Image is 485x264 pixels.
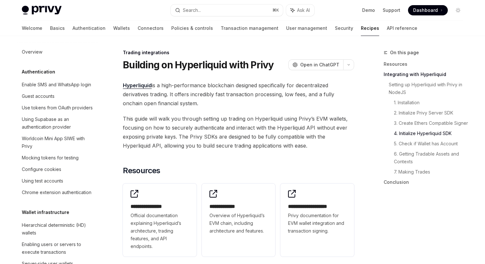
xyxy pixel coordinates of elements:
a: Recipes [361,21,379,36]
a: Resources [384,59,468,69]
a: 3. Create Ethers Compatible Signer [394,118,468,128]
span: Overview of Hyperliquid’s EVM chain, including architecture and features. [209,212,268,235]
span: On this page [390,49,419,56]
a: 7. Making Trades [394,167,468,177]
a: Welcome [22,21,42,36]
div: Using Supabase as an authentication provider [22,115,95,131]
span: Ask AI [297,7,310,13]
a: Using test accounts [17,175,99,187]
a: Chrome extension authentication [17,187,99,198]
span: ⌘ K [272,8,279,13]
div: Overview [22,48,42,56]
a: Dashboard [408,5,448,15]
a: Configure cookies [17,164,99,175]
a: Security [335,21,353,36]
a: Demo [362,7,375,13]
div: Configure cookies [22,166,61,173]
button: Toggle dark mode [453,5,463,15]
div: Search... [183,6,201,14]
h1: Building on Hyperliquid with Privy [123,59,274,71]
div: Enabling users or servers to execute transactions [22,241,95,256]
img: light logo [22,6,62,15]
span: Dashboard [413,7,438,13]
div: Using test accounts [22,177,63,185]
h5: Wallet infrastructure [22,209,69,216]
span: is a high-performance blockchain designed specifically for decentralized derivatives trading. It ... [123,81,354,108]
a: 1. Installation [394,98,468,108]
a: 2. Initialize Privy Server SDK [394,108,468,118]
div: Use tokens from OAuth providers [22,104,93,112]
a: 5. Check if Wallet has Account [394,139,468,149]
a: Enabling users or servers to execute transactions [17,239,99,258]
a: Hyperliquid [123,82,152,89]
a: 4. Initialize Hyperliquid SDK [394,128,468,139]
div: Hierarchical deterministic (HD) wallets [22,221,95,237]
a: Transaction management [221,21,278,36]
span: Privy documentation for EVM wallet integration and transaction signing. [288,212,346,235]
span: Official documentation explaining Hyperliquid’s architecture, trading features, and API endpoints. [131,212,189,250]
a: User management [286,21,327,36]
span: This guide will walk you through setting up trading on Hyperliquid using Privy’s EVM wallets, foc... [123,114,354,150]
div: Chrome extension authentication [22,189,91,196]
h5: Authentication [22,68,55,76]
a: Policies & controls [171,21,213,36]
span: Resources [123,166,160,176]
a: Hierarchical deterministic (HD) wallets [17,219,99,239]
div: Mocking tokens for testing [22,154,79,162]
div: Worldcoin Mini App SIWE with Privy [22,135,95,150]
a: Guest accounts [17,90,99,102]
a: **** **** **** *Official documentation explaining Hyperliquid’s architecture, trading features, a... [123,183,197,257]
button: Ask AI [286,4,314,16]
a: Use tokens from OAuth providers [17,102,99,114]
a: API reference [387,21,417,36]
div: Enable SMS and WhatsApp login [22,81,91,89]
a: Authentication [72,21,106,36]
a: Basics [50,21,65,36]
a: Using Supabase as an authentication provider [17,114,99,133]
a: Wallets [113,21,130,36]
a: Overview [17,46,99,58]
a: **** **** ***Overview of Hyperliquid’s EVM chain, including architecture and features. [202,183,276,257]
a: Mocking tokens for testing [17,152,99,164]
span: Open in ChatGPT [300,62,339,68]
div: Trading integrations [123,49,354,56]
button: Search...⌘K [171,4,283,16]
a: **** **** **** *****Privy documentation for EVM wallet integration and transaction signing. [280,183,354,257]
a: Conclusion [384,177,468,187]
button: Open in ChatGPT [288,59,343,70]
a: Integrating with Hyperliquid [384,69,468,80]
a: Connectors [138,21,164,36]
a: Support [383,7,400,13]
a: Setting up Hyperliquid with Privy in NodeJS [389,80,468,98]
a: Enable SMS and WhatsApp login [17,79,99,90]
a: Worldcoin Mini App SIWE with Privy [17,133,99,152]
a: 6. Getting Tradable Assets and Contexts [394,149,468,167]
div: Guest accounts [22,92,55,100]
